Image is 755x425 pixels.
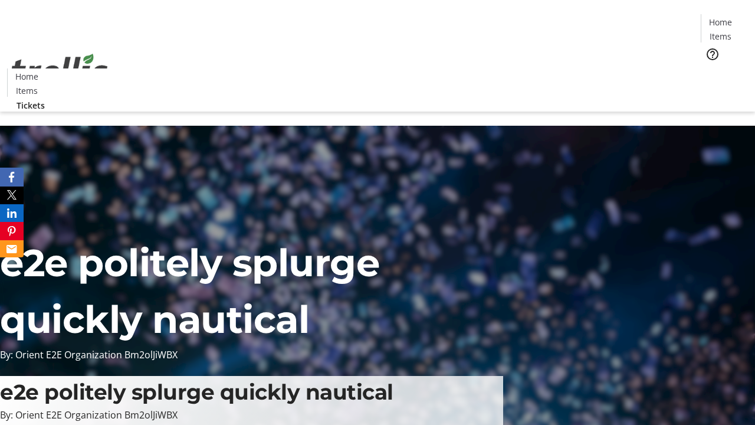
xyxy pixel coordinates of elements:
span: Home [15,70,38,83]
a: Tickets [701,68,748,81]
a: Items [701,30,739,42]
span: Home [709,16,732,28]
span: Items [710,30,731,42]
span: Items [16,84,38,97]
img: Orient E2E Organization Bm2olJiWBX's Logo [7,41,112,100]
span: Tickets [710,68,738,81]
button: Help [701,42,724,66]
a: Home [8,70,45,83]
a: Items [8,84,45,97]
a: Tickets [7,99,54,112]
a: Home [701,16,739,28]
span: Tickets [17,99,45,112]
